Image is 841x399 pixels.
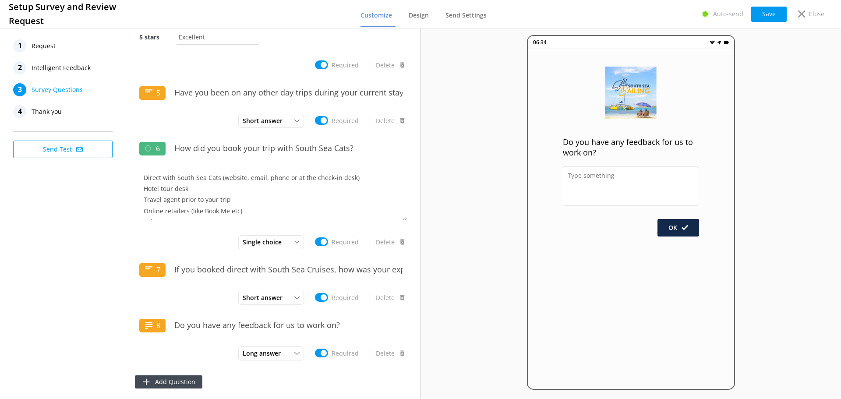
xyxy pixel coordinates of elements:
button: Add Question [135,375,202,388]
span: Intelligent Feedback [32,61,91,74]
button: Delete [375,289,407,307]
span: Survey Questions [32,83,83,96]
button: Delete [375,345,407,362]
span: Design [409,11,429,20]
span: Thank you [32,105,62,118]
textarea: Direct with South Sea Cats (website, email, phone or at the check-in desk) Hotel tour desk Travel... [139,168,407,220]
span: Long answer [243,349,286,358]
span: Single choice [243,237,287,247]
label: Required [332,116,359,126]
button: Delete [375,56,407,74]
div: 7 [139,263,166,277]
div: 2 [13,61,26,74]
input: Enter your question here [170,83,407,102]
div: 6 [139,142,166,156]
label: Required [332,293,359,303]
span: Short answer [243,116,288,126]
input: Enter your question here [170,260,407,279]
div: 5 [139,86,166,100]
span: Short answer [243,293,288,303]
span: Customize [360,11,392,20]
label: Required [332,60,359,70]
p: 06:34 [533,38,547,46]
button: Save [751,7,787,22]
button: OK [657,219,699,237]
p: Auto-send [713,9,743,19]
button: Delete [375,233,407,251]
div: 3 [13,83,26,96]
label: 5 stars [139,32,174,42]
img: 56-1655167933.JPG [605,67,657,119]
label: Required [332,349,359,358]
span: Request [32,39,56,53]
p: Do you have any feedback for us to work on? [563,137,699,158]
button: Delete [375,112,407,130]
div: 8 [139,319,166,333]
input: Enter your question here [170,315,407,335]
input: Enter your question here [170,138,407,158]
p: Close [809,9,824,19]
div: 1 [13,39,26,53]
img: near-me.png [717,40,722,45]
div: 4 [13,105,26,118]
button: Send Test [13,141,113,158]
img: wifi.png [710,40,715,45]
span: Send Settings [445,11,487,20]
img: battery.png [724,40,729,45]
label: Required [332,237,359,247]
